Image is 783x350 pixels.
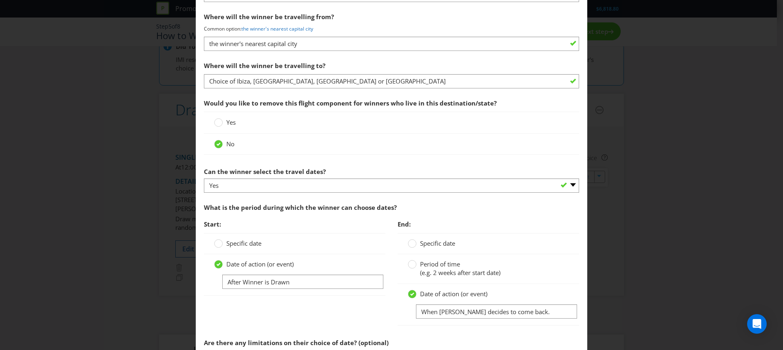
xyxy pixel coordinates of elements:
span: Yes [226,118,236,126]
span: Would you like to remove this flight component for winners who live in this destination/state? [204,99,497,107]
span: Are there any limitations on their choice of date? (optional) [204,339,389,347]
a: the winner's nearest capital city [241,25,313,32]
span: Date of action (or event) [226,260,294,268]
span: Period of time [420,260,460,268]
span: (e.g. 2 weeks after start date) [420,269,500,277]
span: What is the period during which the winner can choose dates? [204,203,397,211]
span: Specific date [226,239,261,247]
div: Where will the winner be travelling to? [204,57,579,74]
span: Specific date [420,239,455,247]
span: Date of action (or event) [420,290,487,298]
span: Can the winner select the travel dates? [204,167,326,176]
span: Start: [204,220,221,228]
div: Open Intercom Messenger [747,314,767,334]
span: End: [398,220,411,228]
span: Common option: [204,25,241,32]
span: No [226,140,234,148]
div: Where will the winner be travelling from? [204,9,579,25]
